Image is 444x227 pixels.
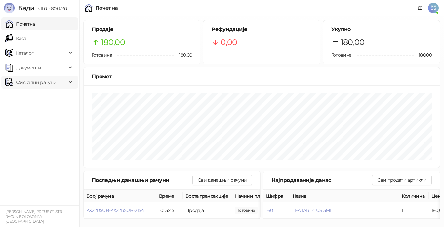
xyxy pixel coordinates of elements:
button: Сви продати артикли [372,175,432,185]
div: Промет [92,72,432,81]
button: KX22R5UB-KX22R5UB-2154 [86,207,144,213]
h5: Рефундације [211,26,312,33]
div: Најпродаваније данас [271,176,372,184]
a: Почетна [5,17,35,30]
span: Готовина [331,52,352,58]
span: 180,00 [101,36,125,49]
h5: Продаје [92,26,192,33]
button: 1601 [266,207,274,213]
span: Бади [18,4,34,12]
button: TEATAR PLUS 5ML [293,207,332,213]
h5: Укупно [331,26,432,33]
span: Документи [16,61,41,74]
span: Фискални рачуни [16,76,56,89]
span: 180,00 [414,51,432,59]
span: 3.11.0-b80b730 [34,6,67,12]
span: 180,00 [174,51,192,59]
th: Број рачуна [84,190,156,202]
span: ŠŠ [428,3,439,13]
span: Каталог [16,46,34,60]
th: Начини плаћања [232,190,299,202]
div: Почетна [95,5,118,11]
th: Врста трансакције [183,190,232,202]
th: Време [156,190,183,202]
a: Документација [415,3,425,13]
th: Шифра [263,190,290,202]
span: 180,00 [235,207,258,214]
span: Готовина [92,52,112,58]
th: Количина [399,190,429,202]
span: 180,00 [341,36,365,49]
div: Последњи данашњи рачуни [92,176,192,184]
td: 10:15:45 [156,202,183,219]
button: Сви данашњи рачуни [192,175,252,185]
small: [PERSON_NAME] PR TUS 011 STR RACUN BOLOVANJA [GEOGRAPHIC_DATA] [5,209,62,224]
a: Каса [5,32,26,45]
span: 0,00 [221,36,237,49]
img: Logo [4,3,15,13]
td: Продаја [183,202,232,219]
td: 1 [399,202,429,219]
th: Назив [290,190,399,202]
